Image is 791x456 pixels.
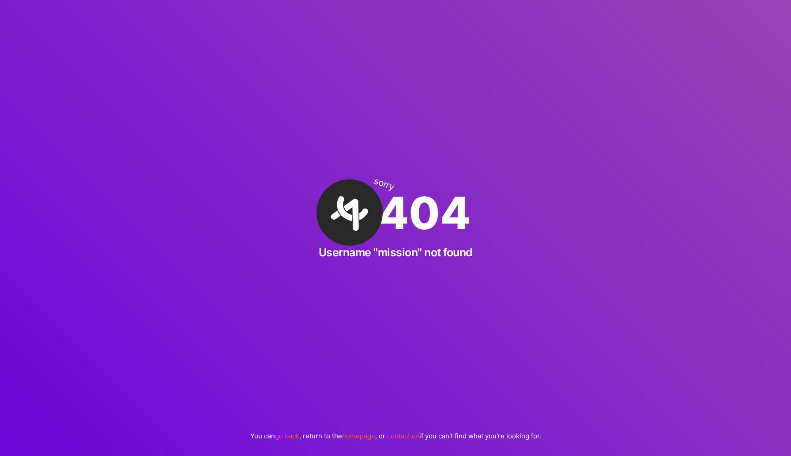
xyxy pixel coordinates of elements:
[321,179,471,246] div: 404
[275,432,299,440] a: go back
[387,432,419,440] a: contact us
[319,246,473,259] h2: Username "mission" not found
[250,431,541,441] p: You can , return to the , or if you can't find what you're looking for.
[373,176,395,192] div: sorry
[305,168,394,257] img: A·Team
[342,432,375,440] a: homepage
